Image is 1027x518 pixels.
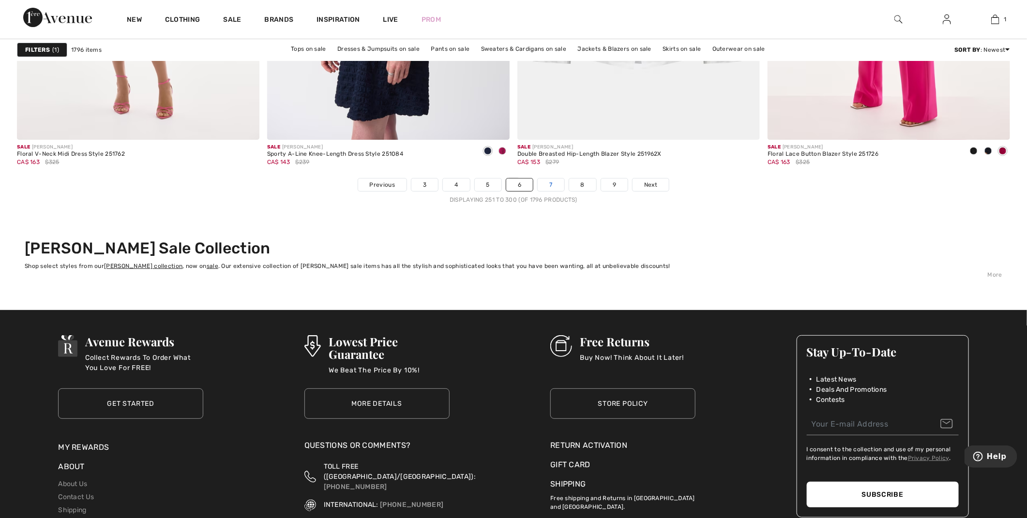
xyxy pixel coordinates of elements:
span: Next [644,180,657,189]
a: New [127,15,142,26]
div: [PERSON_NAME] [267,144,403,151]
span: CA$ 163 [768,159,790,165]
div: Double Breasted Hip-Length Blazer Style 251962X [517,151,662,158]
a: 5 [475,178,501,191]
a: Return Activation [550,440,695,451]
span: 1 [1004,15,1007,24]
a: Prom [422,15,441,25]
div: Sporty A-Line Knee-Length Dress Style 251084 [267,151,403,158]
span: CA$ 143 [267,159,290,165]
span: Contests [816,395,845,405]
a: Contact Us [58,493,94,501]
a: 8 [569,178,596,191]
span: 1796 items [71,45,102,54]
a: More Details [304,388,450,419]
div: Questions or Comments? [304,440,450,456]
p: We Beat The Price By 10%! [329,365,450,385]
span: Sale [267,144,280,150]
a: Shipping [58,506,86,514]
a: [PERSON_NAME] collection [104,263,182,269]
a: Next [633,178,669,191]
img: My Bag [991,14,999,25]
div: About [58,461,203,477]
a: 1 [971,14,1019,25]
p: Free shipping and Returns in [GEOGRAPHIC_DATA] and [GEOGRAPHIC_DATA]. [550,490,695,511]
img: International [304,500,316,511]
a: 4 [443,178,469,191]
div: [PERSON_NAME] [517,144,662,151]
div: Midnight Blue [481,144,495,160]
a: Jackets & Blazers on sale [573,43,657,55]
a: Sweaters & Cardigans on sale [476,43,571,55]
span: Sale [17,144,30,150]
div: Floral V-Neck Midi Dress Style 251762 [17,151,125,158]
a: Dresses & Jumpsuits on sale [332,43,424,55]
a: Sale [223,15,241,26]
span: Previous [370,180,395,189]
span: $239 [295,158,309,166]
a: Previous [358,178,407,191]
img: search the website [894,14,903,25]
div: Black [967,144,981,160]
div: Displaying 251 to 300 (of 1796 products) [17,195,1010,204]
h3: Stay Up-To-Date [807,345,959,358]
a: Clothing [165,15,200,26]
div: [PERSON_NAME] [17,144,125,151]
a: [PHONE_NUMBER] [380,501,443,509]
h3: Lowest Price Guarantee [329,335,450,360]
div: : Newest [954,45,1010,54]
img: Lowest Price Guarantee [304,335,321,357]
a: Live [383,15,398,25]
p: Buy Now! Think About It Later! [580,353,684,372]
div: [PERSON_NAME] [768,144,878,151]
img: 1ère Avenue [23,8,92,27]
span: $325 [796,158,810,166]
a: Store Policy [550,388,695,419]
span: INTERNATIONAL: [324,501,378,509]
span: $279 [545,158,559,166]
h3: Free Returns [580,335,684,348]
img: Avenue Rewards [58,335,77,357]
label: I consent to the collection and use of my personal information in compliance with the . [807,445,959,462]
div: Geranium [996,144,1010,160]
div: Midnight Blue [981,144,996,160]
span: TOLL FREE ([GEOGRAPHIC_DATA]/[GEOGRAPHIC_DATA]): [324,462,476,481]
a: 3 [411,178,438,191]
div: Shop select styles from our , now on . Our extensive collection of [PERSON_NAME] sale items has a... [25,262,1002,270]
a: Tops on sale [286,43,331,55]
div: More [25,270,1002,279]
img: Free Returns [550,335,572,357]
a: My Rewards [58,443,109,452]
img: My Info [943,14,951,25]
nav: Page navigation [17,178,1010,204]
input: Your E-mail Address [807,414,959,435]
button: Subscribe [807,482,959,507]
span: $325 [45,158,59,166]
h3: Avenue Rewards [85,335,203,348]
a: Get Started [58,388,203,419]
a: Shipping [550,479,586,488]
a: 6 [506,178,533,191]
a: 9 [601,178,628,191]
span: Latest News [816,374,857,385]
a: Privacy Policy [908,455,949,461]
a: Sign In [935,14,959,26]
a: Gift Card [550,459,695,471]
span: 1 [52,45,59,54]
a: Pants on sale [426,43,475,55]
a: 7 [538,178,564,191]
h2: [PERSON_NAME] Sale Collection [25,239,1002,257]
a: [PHONE_NUMBER] [324,483,387,491]
a: About Us [58,480,87,488]
img: Toll Free (Canada/US) [304,461,316,492]
a: sale [207,263,218,269]
span: CA$ 153 [517,159,540,165]
a: Brands [265,15,294,26]
a: Skirts on sale [658,43,706,55]
p: Collect Rewards To Order What You Love For FREE! [85,353,203,372]
strong: Sort By [954,46,981,53]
